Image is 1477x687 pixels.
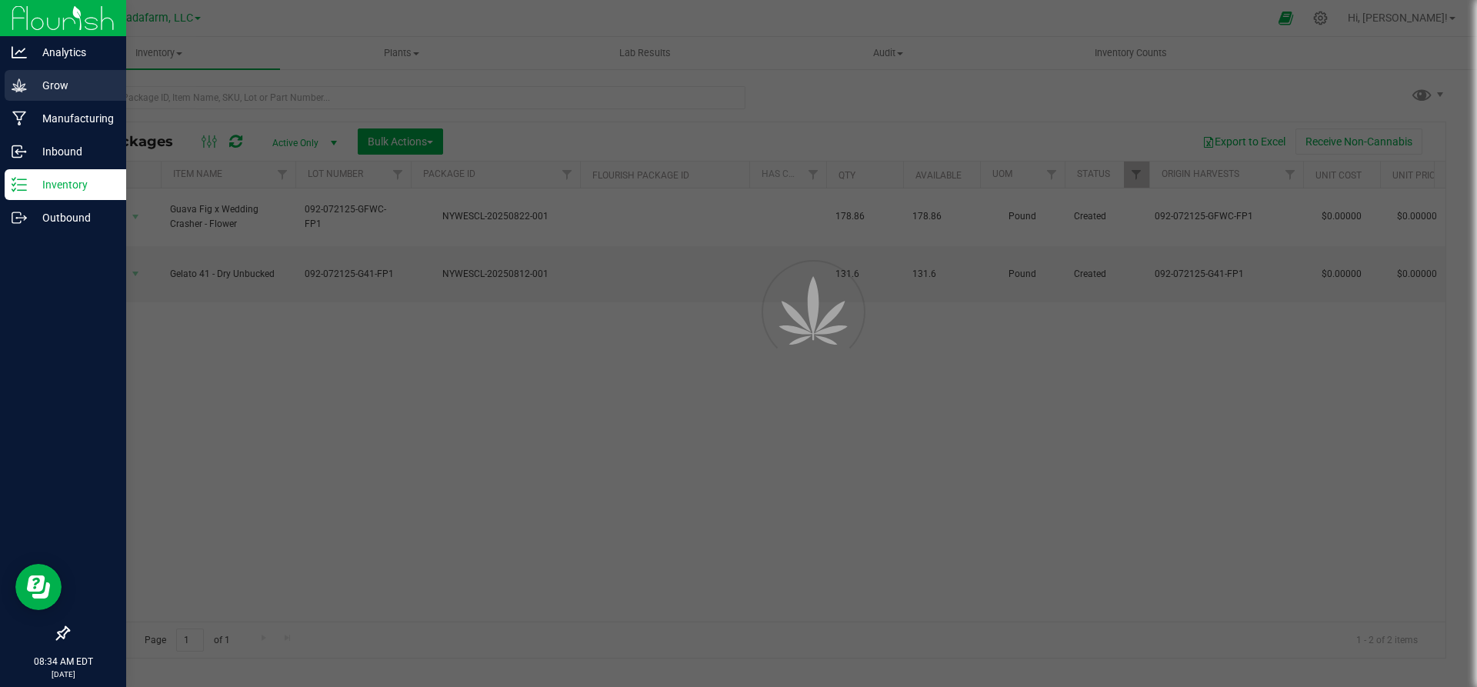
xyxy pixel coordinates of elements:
[12,210,27,225] inline-svg: Outbound
[27,175,119,194] p: Inventory
[15,564,62,610] iframe: Resource center
[12,78,27,93] inline-svg: Grow
[12,111,27,126] inline-svg: Manufacturing
[27,76,119,95] p: Grow
[27,208,119,227] p: Outbound
[7,655,119,669] p: 08:34 AM EDT
[7,669,119,680] p: [DATE]
[12,144,27,159] inline-svg: Inbound
[12,177,27,192] inline-svg: Inventory
[27,43,119,62] p: Analytics
[12,45,27,60] inline-svg: Analytics
[27,109,119,128] p: Manufacturing
[27,142,119,161] p: Inbound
